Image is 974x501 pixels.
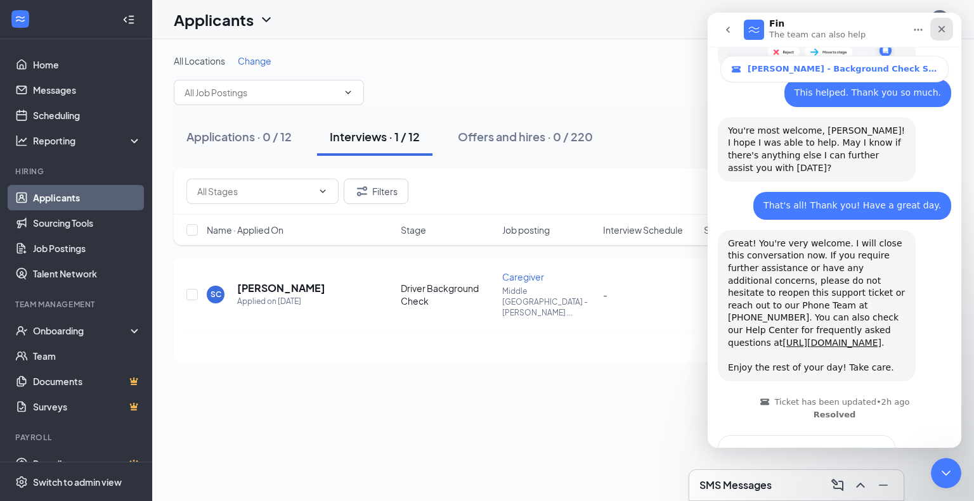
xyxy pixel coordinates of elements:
div: Team Management [15,299,139,310]
div: Onboarding [33,324,131,337]
svg: WorkstreamLogo [14,13,27,25]
div: Payroll [15,432,139,443]
span: Interview Schedule [603,224,683,236]
svg: ChevronDown [259,12,274,27]
button: ComposeMessage [828,475,848,495]
span: All Locations [174,55,225,67]
h3: SMS Messages [699,478,772,492]
a: Team [33,343,141,369]
div: Applied on [DATE] [237,295,325,308]
p: Middle [GEOGRAPHIC_DATA] - [PERSON_NAME] ... [502,286,595,318]
svg: ChevronDown [318,186,328,196]
span: Name · Applied On [207,224,283,236]
span: Score [704,224,729,236]
a: Applicants [33,185,141,210]
a: Talent Network [33,261,141,286]
iframe: Intercom live chat [708,13,961,448]
a: Sourcing Tools [33,210,141,236]
svg: Notifications [876,12,892,27]
svg: Analysis [15,134,28,147]
input: All Stages [197,184,313,198]
svg: ChevronDown [343,87,353,98]
svg: UserCheck [15,324,28,337]
svg: Filter [354,184,370,199]
iframe: Intercom live chat [931,458,961,488]
a: Home [33,52,141,77]
a: SurveysCrown [33,394,141,419]
h5: [PERSON_NAME] [237,281,325,295]
div: Reporting [33,134,142,147]
svg: QuestionInfo [904,12,919,27]
div: Switch to admin view [33,476,122,488]
button: Filter Filters [344,179,408,204]
div: Driver Background Check [401,282,494,307]
a: Job Postings [33,236,141,261]
a: Messages [33,77,141,103]
div: Applications · 0 / 12 [186,129,292,144]
input: All Job Postings [185,86,338,99]
span: Stage [401,224,426,236]
div: SC [211,289,221,300]
span: Job posting [502,224,550,236]
div: Hiring [15,166,139,177]
svg: Minimize [876,478,891,493]
svg: Settings [15,476,28,488]
a: DocumentsCrown [33,369,141,394]
svg: ChevronUp [853,478,868,493]
a: Scheduling [33,103,141,128]
span: Change [238,55,271,67]
div: Offers and hires · 0 / 220 [458,129,593,144]
span: - [603,289,607,300]
a: PayrollCrown [33,451,141,476]
div: Interviews · 1 / 12 [330,129,420,144]
h1: Applicants [174,9,254,30]
button: ChevronUp [850,475,871,495]
span: Caregiver [502,271,544,282]
button: Minimize [873,475,893,495]
svg: Collapse [122,13,135,26]
svg: ComposeMessage [830,478,845,493]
